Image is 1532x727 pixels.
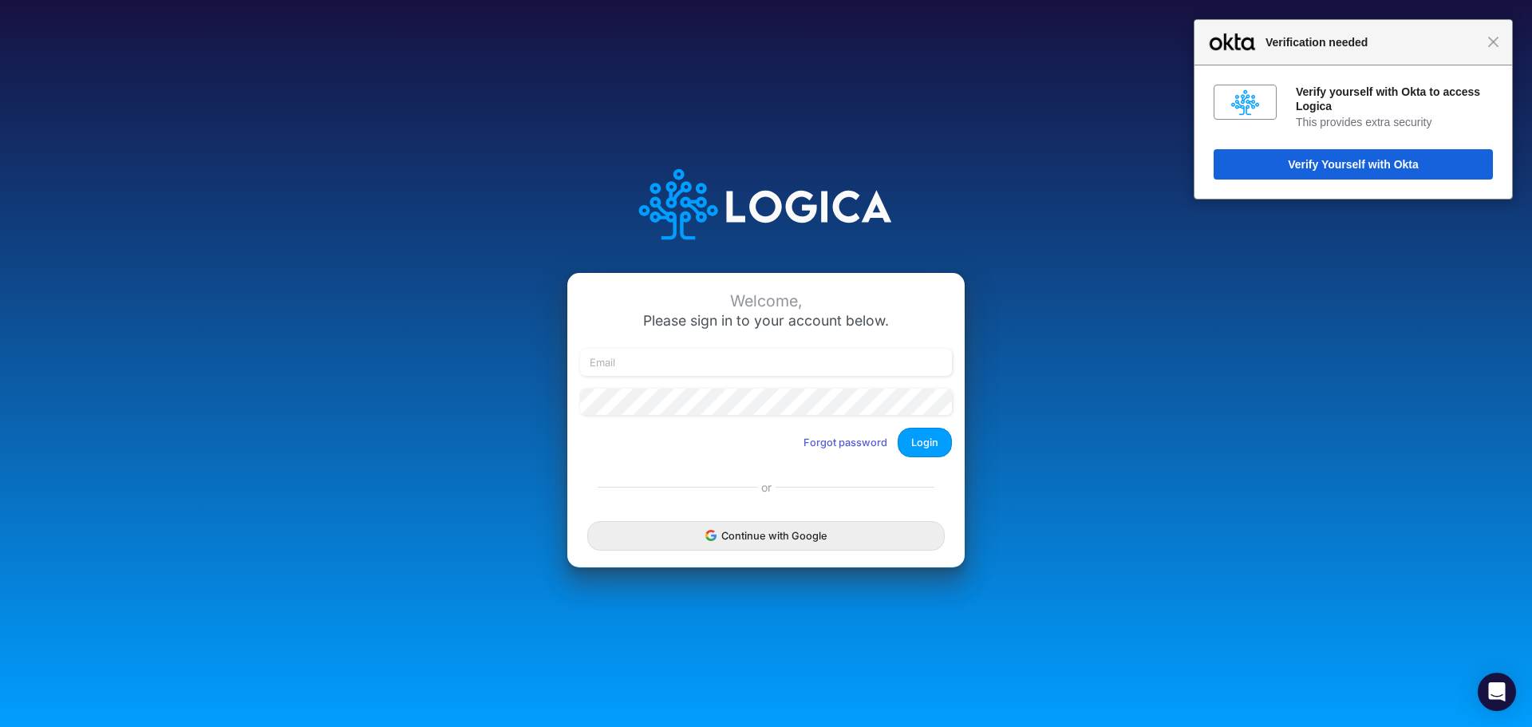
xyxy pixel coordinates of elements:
[898,428,952,457] button: Login
[643,312,889,329] span: Please sign in to your account below.
[1214,149,1493,180] button: Verify Yourself with Okta
[580,292,952,310] div: Welcome,
[1296,115,1493,129] div: This provides extra security
[587,521,945,551] button: Continue with Google
[1258,33,1487,52] span: Verification needed
[793,429,898,456] button: Forgot password
[1478,673,1516,711] div: Open Intercom Messenger
[1296,85,1493,113] div: Verify yourself with Okta to access Logica
[1231,89,1259,117] img: fs010y5i60s2y8B8v0x8
[1487,36,1499,48] span: Close
[580,349,952,376] input: Email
